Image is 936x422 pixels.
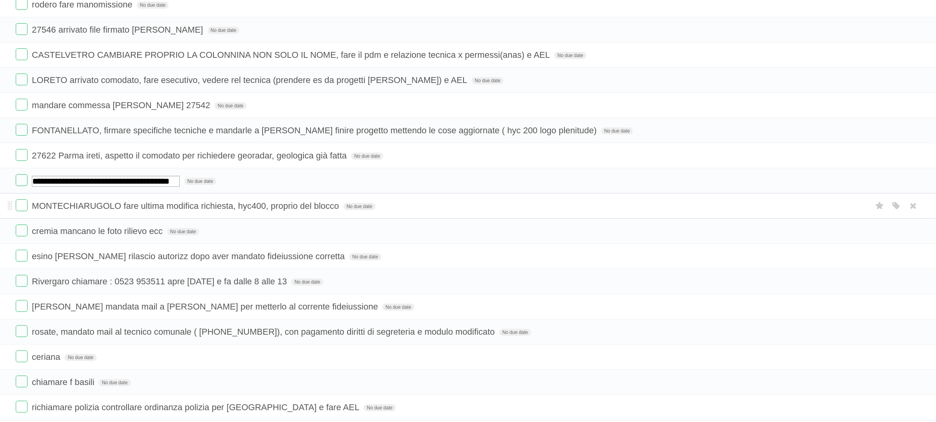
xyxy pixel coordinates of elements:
[32,251,347,261] span: esino [PERSON_NAME] rilascio autorizz dopo aver mandato fideiussione corretta
[32,402,361,412] span: richiamare polizia controllare ordinanza polizia per [GEOGRAPHIC_DATA] e fare AEL
[32,125,599,135] span: FONTANELLATO, firmare specifiche tecniche e mandarle a [PERSON_NAME] finire progetto mettendo le ...
[16,376,28,387] label: Done
[16,199,28,211] label: Done
[64,354,96,361] span: No due date
[601,127,633,135] span: No due date
[499,329,531,336] span: No due date
[872,199,887,212] label: Star task
[16,225,28,236] label: Done
[291,278,323,286] span: No due date
[99,379,131,386] span: No due date
[382,304,414,311] span: No due date
[32,151,349,160] span: 27622 Parma ireti, aspetto il comodato per richiedere georadar, geologica già fatta
[554,52,586,59] span: No due date
[208,27,239,34] span: No due date
[32,276,289,286] span: Rivergaro chiamare : 0523 953511 apre [DATE] e fa dalle 8 alle 13
[472,77,504,84] span: No due date
[16,74,28,85] label: Done
[16,300,28,312] label: Done
[16,350,28,362] label: Done
[215,102,246,109] span: No due date
[16,48,28,60] label: Done
[32,25,205,35] span: 27546 arrivato file firmato [PERSON_NAME]
[32,327,497,337] span: rosate, mandato mail al tecnico comunale ( [PHONE_NUMBER]), con pagamento diritti di segreteria e...
[32,50,552,60] span: CASTELVETRO CAMBIARE PROPRIO LA COLONNINA NON SOLO IL NOME, fare il pdm e relazione tecnica x per...
[32,75,469,85] span: LORETO arrivato comodato, fare esecutivo, vedere rel tecnica (prendere es da progetti [PERSON_NAM...
[16,401,28,413] label: Done
[16,124,28,136] label: Done
[344,203,375,210] span: No due date
[32,302,380,311] span: [PERSON_NAME] mandata mail a [PERSON_NAME] per metterlo al corrente fideiussione
[16,250,28,262] label: Done
[137,2,169,9] span: No due date
[364,404,395,411] span: No due date
[32,377,96,387] span: chiamare f basili
[167,228,199,235] span: No due date
[32,201,341,211] span: MONTECHIARUGOLO fare ultima modifica richiesta, hyc400, proprio del blocco
[16,149,28,161] label: Done
[184,178,216,185] span: No due date
[16,23,28,35] label: Done
[32,352,62,362] span: ceriana
[16,174,28,186] label: Done
[351,153,383,160] span: No due date
[349,253,381,260] span: No due date
[16,275,28,287] label: Done
[32,100,212,110] span: mandare commessa [PERSON_NAME] 27542
[32,226,165,236] span: cremia mancano le foto rilievo ecc
[16,99,28,111] label: Done
[16,325,28,337] label: Done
